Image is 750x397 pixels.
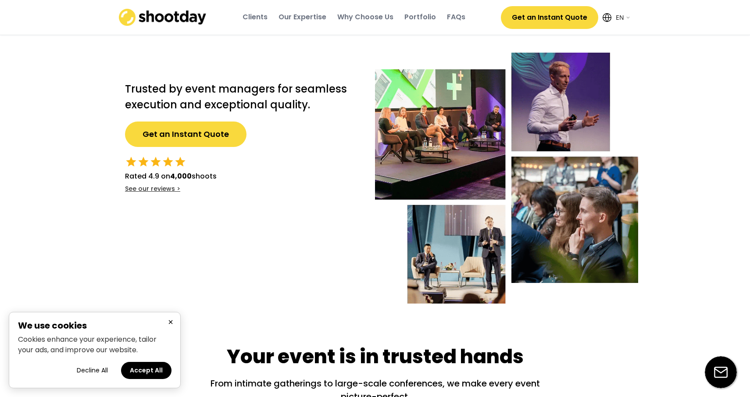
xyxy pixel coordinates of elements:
[125,185,180,193] div: See our reviews >
[137,156,150,168] button: star
[18,321,171,330] h2: We use cookies
[150,156,162,168] button: star
[162,156,174,168] button: star
[18,334,171,355] p: Cookies enhance your experience, tailor your ads, and improve our website.
[170,171,192,181] strong: 4,000
[279,12,326,22] div: Our Expertise
[125,171,217,182] div: Rated 4.9 on shoots
[603,13,611,22] img: Icon%20feather-globe%20%281%29.svg
[243,12,268,22] div: Clients
[125,122,246,147] button: Get an Instant Quote
[165,317,176,328] button: Close cookie banner
[125,81,357,113] h2: Trusted by event managers for seamless execution and exceptional quality.
[705,356,737,388] img: email-icon%20%281%29.svg
[68,362,117,379] button: Decline all cookies
[404,12,436,22] div: Portfolio
[119,9,207,26] img: shootday_logo.png
[375,53,638,304] img: Event-hero-intl%402x.webp
[174,156,186,168] button: star
[121,362,171,379] button: Accept all cookies
[125,156,137,168] button: star
[501,6,598,29] button: Get an Instant Quote
[447,12,465,22] div: FAQs
[337,12,393,22] div: Why Choose Us
[227,343,524,370] div: Your event is in trusted hands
